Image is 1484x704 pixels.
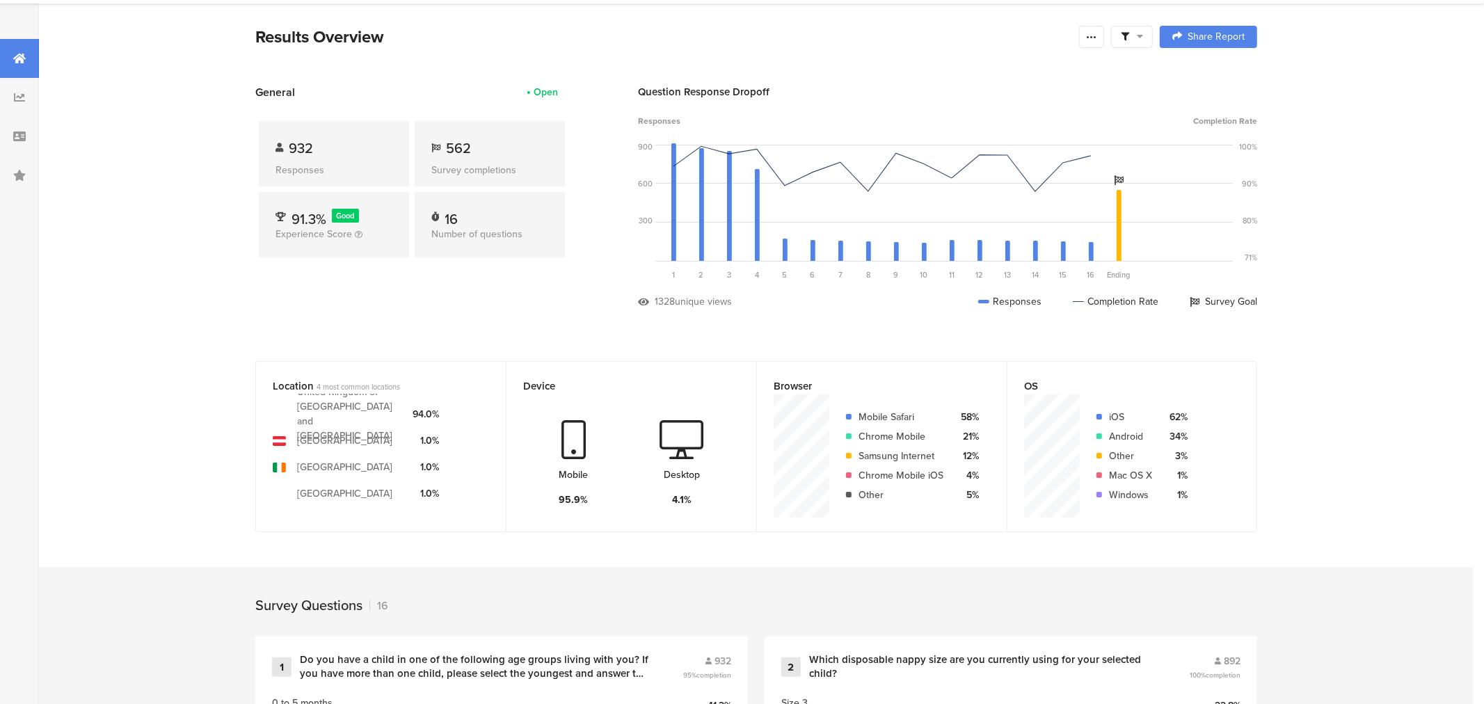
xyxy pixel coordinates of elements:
div: Location [273,378,466,394]
div: Responses [978,294,1042,309]
div: Other [1109,449,1152,463]
span: 14 [1032,269,1039,280]
div: 1% [1163,488,1188,502]
span: 562 [446,138,471,159]
span: Completion Rate [1193,115,1257,127]
span: 16 [1087,269,1095,280]
div: 62% [1163,410,1188,424]
div: 900 [638,141,653,152]
span: 15 [1060,269,1067,280]
span: 2 [699,269,704,280]
span: 95% [683,670,731,680]
div: Mobile [559,467,589,482]
div: 4% [955,468,979,483]
span: General [255,84,295,100]
div: 1 [272,657,292,677]
div: Do you have a child in one of the following age groups living with you? If you have more than one... [300,653,649,680]
span: 932 [289,138,313,159]
span: 4 most common locations [317,381,400,392]
div: 1% [1163,468,1188,483]
div: 58% [955,410,979,424]
span: Good [337,210,355,221]
div: Ending [1105,269,1133,280]
div: Windows [1109,488,1152,502]
div: Survey Goal [1190,294,1257,309]
div: Completion Rate [1073,294,1158,309]
div: 1.0% [413,433,439,448]
span: 5 [783,269,788,280]
div: 1328 [655,294,675,309]
span: 10 [920,269,928,280]
span: 100% [1190,670,1240,680]
span: Share Report [1188,32,1245,42]
span: 9 [894,269,899,280]
span: 8 [866,269,870,280]
span: 932 [715,654,731,669]
span: Number of questions [431,227,522,241]
div: unique views [675,294,732,309]
div: Device [523,378,717,394]
div: United Kingdom of [GEOGRAPHIC_DATA] and [GEOGRAPHIC_DATA] [297,385,401,443]
div: Responses [276,163,392,177]
div: iOS [1109,410,1152,424]
div: Open [534,85,558,99]
span: Experience Score [276,227,352,241]
div: 3% [1163,449,1188,463]
div: OS [1024,378,1217,394]
div: 2 [781,657,801,677]
span: 6 [811,269,815,280]
div: 34% [1163,429,1188,444]
span: 7 [838,269,843,280]
div: 4.1% [672,493,692,507]
div: Question Response Dropoff [638,84,1257,99]
div: 600 [638,178,653,189]
span: Responses [638,115,680,127]
div: Samsung Internet [859,449,943,463]
span: completion [696,670,731,680]
div: 21% [955,429,979,444]
div: 12% [955,449,979,463]
div: [GEOGRAPHIC_DATA] [297,433,392,448]
div: Survey completions [431,163,548,177]
div: 300 [639,215,653,226]
span: 13 [1004,269,1011,280]
div: 100% [1239,141,1257,152]
div: 90% [1242,178,1257,189]
div: Chrome Mobile [859,429,943,444]
div: Which disposable nappy size are you currently using for your selected child? [809,653,1156,680]
div: 16 [369,598,388,614]
div: 5% [955,488,979,502]
div: Mobile Safari [859,410,943,424]
span: 1 [672,269,675,280]
div: Results Overview [255,24,1072,49]
div: 1.0% [413,460,439,474]
div: Desktop [664,467,700,482]
span: 3 [727,269,731,280]
span: completion [1206,670,1240,680]
div: Other [859,488,943,502]
div: 95.9% [559,493,589,507]
div: 16 [445,209,458,223]
div: 80% [1243,215,1257,226]
span: 91.3% [292,209,326,230]
div: Mac OS X [1109,468,1152,483]
div: Chrome Mobile iOS [859,468,943,483]
div: 71% [1245,252,1257,263]
div: Survey Questions [255,595,362,616]
div: [GEOGRAPHIC_DATA] [297,460,392,474]
div: 1.0% [413,486,439,501]
span: 12 [976,269,984,280]
span: 11 [949,269,955,280]
div: Android [1109,429,1152,444]
span: 892 [1224,654,1240,669]
div: [GEOGRAPHIC_DATA] [297,486,392,501]
div: 94.0% [413,407,439,422]
div: Browser [774,378,967,394]
span: 4 [755,269,759,280]
i: Survey Goal [1114,175,1124,185]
